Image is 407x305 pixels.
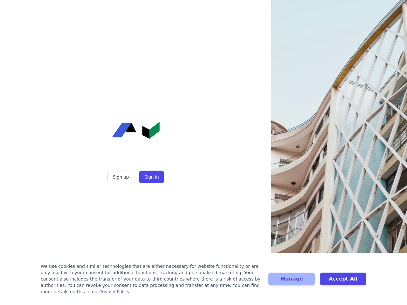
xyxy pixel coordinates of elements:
button: Sign up [107,171,134,183]
button: Manage [268,273,315,285]
button: Sign in [139,171,164,183]
img: Concular [112,122,160,139]
button: Accept All [320,273,366,285]
a: Privacy Policy [99,289,129,294]
div: We use cookies and similar technologies that are either necessary for website functionality or ar... [41,263,261,295]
